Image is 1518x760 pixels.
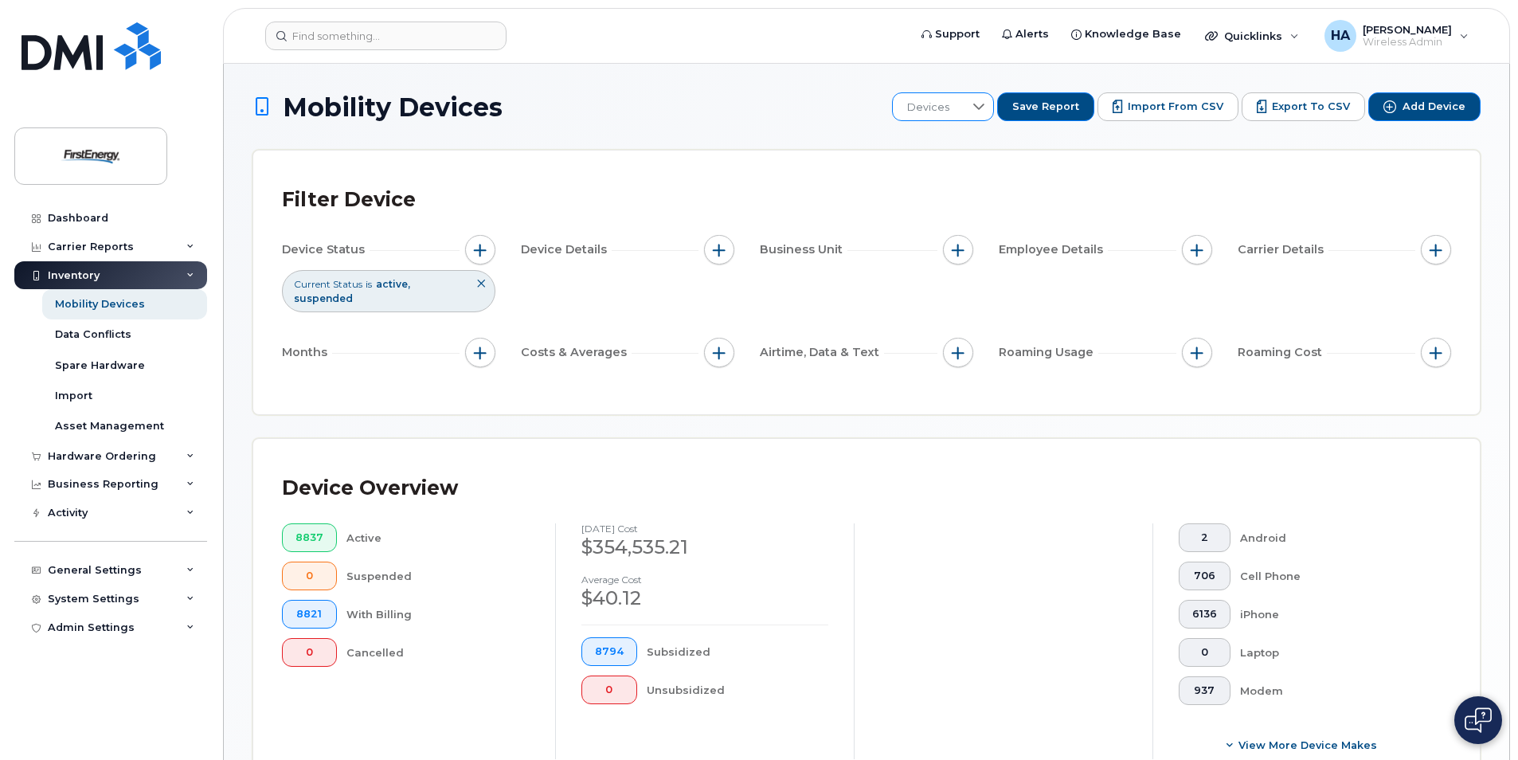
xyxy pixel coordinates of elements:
img: Open chat [1465,707,1492,733]
span: Device Details [521,241,612,258]
button: Save Report [997,92,1094,121]
span: Airtime, Data & Text [760,344,884,361]
span: Save Report [1012,100,1079,114]
div: Suspended [346,562,530,590]
button: 706 [1179,562,1230,590]
button: View More Device Makes [1179,731,1426,759]
button: 6136 [1179,600,1230,629]
button: 8837 [282,523,337,552]
button: 0 [1179,638,1230,667]
span: Export to CSV [1272,100,1350,114]
div: Cancelled [346,638,530,667]
button: Export to CSV [1242,92,1365,121]
button: Import from CSV [1097,92,1238,121]
div: Cell Phone [1240,562,1426,590]
span: 2 [1192,531,1217,544]
span: 8821 [295,608,323,621]
div: With Billing [346,600,530,629]
div: Modem [1240,676,1426,705]
span: Months [282,344,332,361]
span: Costs & Averages [521,344,632,361]
button: 937 [1179,676,1230,705]
div: Active [346,523,530,552]
span: is [366,277,372,291]
span: 6136 [1192,608,1217,621]
span: 0 [295,570,323,582]
div: Filter Device [282,179,416,221]
div: Laptop [1240,638,1426,667]
button: 8794 [581,637,637,666]
span: 0 [295,646,323,659]
span: Add Device [1403,100,1465,114]
span: Roaming Cost [1238,344,1327,361]
span: View More Device Makes [1238,738,1377,753]
span: 8794 [595,645,624,658]
button: 0 [282,638,337,667]
div: Device Overview [282,468,458,509]
div: Unsubsidized [647,676,829,704]
span: 937 [1192,684,1217,697]
span: Import from CSV [1128,100,1223,114]
span: Carrier Details [1238,241,1328,258]
div: iPhone [1240,600,1426,629]
span: 8837 [295,531,323,544]
h4: Average cost [581,574,828,585]
span: Business Unit [760,241,847,258]
div: Subsidized [647,637,829,666]
button: 0 [581,676,637,704]
span: Employee Details [999,241,1108,258]
div: Android [1240,523,1426,552]
span: Roaming Usage [999,344,1098,361]
button: 8821 [282,600,337,629]
div: $354,535.21 [581,534,828,561]
span: Current Status [294,277,362,291]
span: Devices [893,93,964,122]
button: 0 [282,562,337,590]
h4: [DATE] cost [581,523,828,534]
span: suspended [294,292,353,304]
span: 0 [595,684,624,696]
span: 706 [1192,570,1217,582]
span: Mobility Devices [283,93,503,121]
button: Add Device [1368,92,1481,121]
span: Device Status [282,241,370,258]
div: $40.12 [581,585,828,612]
span: active [376,278,410,290]
button: 2 [1179,523,1230,552]
span: 0 [1192,646,1217,659]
